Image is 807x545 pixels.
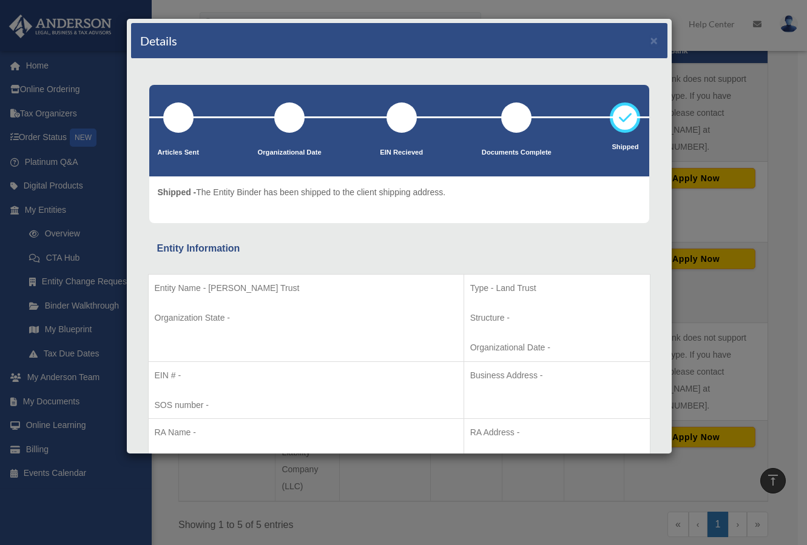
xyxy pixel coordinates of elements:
[610,141,640,153] p: Shipped
[158,187,197,197] span: Shipped -
[470,310,644,326] p: Structure -
[155,425,458,440] p: RA Name -
[650,34,658,47] button: ×
[482,147,552,159] p: Documents Complete
[155,310,458,326] p: Organization State -
[470,425,644,440] p: RA Address -
[155,398,458,413] p: SOS number -
[380,147,423,159] p: EIN Recieved
[155,281,458,296] p: Entity Name - [PERSON_NAME] Trust
[155,368,458,383] p: EIN # -
[158,185,446,200] p: The Entity Binder has been shipped to the client shipping address.
[157,240,641,257] div: Entity Information
[158,147,199,159] p: Articles Sent
[140,32,177,49] h4: Details
[258,147,322,159] p: Organizational Date
[470,368,644,383] p: Business Address -
[470,340,644,355] p: Organizational Date -
[470,281,644,296] p: Type - Land Trust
